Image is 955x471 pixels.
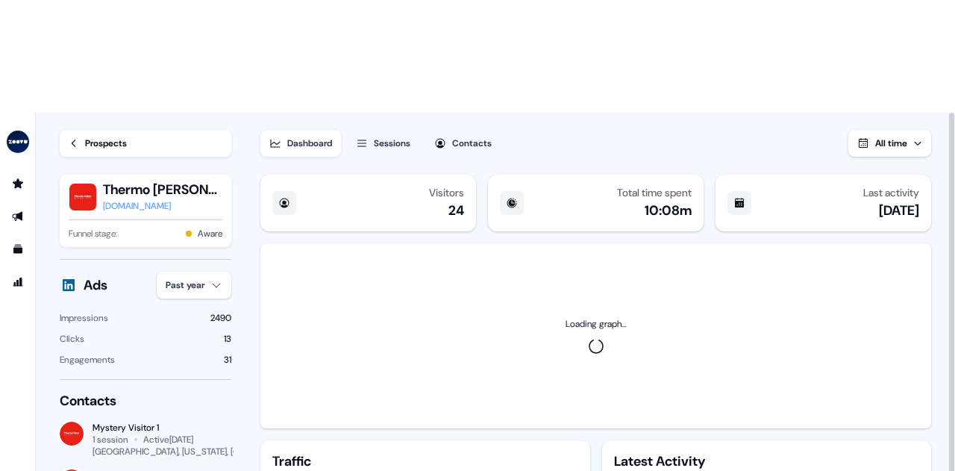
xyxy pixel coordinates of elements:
div: Latest Activity [614,452,920,470]
div: 24 [448,202,464,219]
button: Past year [157,272,231,299]
button: Thermo [PERSON_NAME] Scientific [103,181,222,199]
div: Engagements [60,352,115,367]
span: Funnel stage: [69,226,117,241]
div: 13 [224,331,231,346]
div: [GEOGRAPHIC_DATA], [US_STATE], [GEOGRAPHIC_DATA] [93,446,316,458]
button: Sessions [347,130,419,157]
a: Go to outbound experience [6,205,30,228]
button: Aware [198,226,222,241]
div: Loading graph... [566,316,626,331]
div: 31 [224,352,231,367]
a: [DOMAIN_NAME] [103,199,222,213]
div: 1 session [93,434,128,446]
a: Go to prospects [6,172,30,196]
div: Clicks [60,331,84,346]
div: Dashboard [287,136,332,151]
a: Go to attribution [6,270,30,294]
div: Impressions [60,311,108,325]
div: Last activity [863,187,919,199]
div: Active [DATE] [143,434,193,446]
button: Contacts [425,130,501,157]
button: Dashboard [260,130,341,157]
div: 2490 [210,311,231,325]
div: Mystery Visitor 1 [93,422,231,434]
div: Sessions [374,136,410,151]
div: 10:08m [645,202,692,219]
div: Traffic [272,452,578,470]
div: Contacts [60,392,231,410]
button: All time [848,130,931,157]
div: Total time spent [617,187,692,199]
span: All time [875,137,907,149]
div: Contacts [452,136,492,151]
div: [DATE] [879,202,919,219]
a: Prospects [60,130,231,157]
div: Prospects [85,136,127,151]
div: Ads [84,276,107,294]
div: Visitors [429,187,464,199]
a: Go to templates [6,237,30,261]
